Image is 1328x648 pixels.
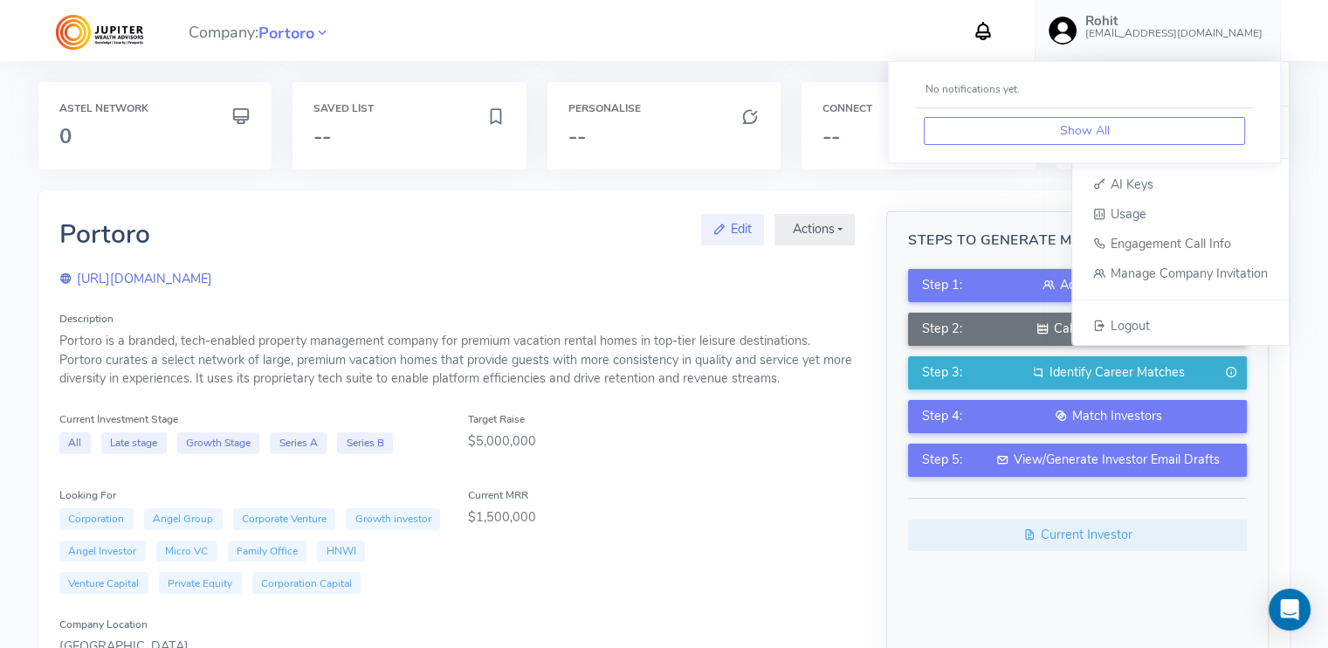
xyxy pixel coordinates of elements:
span: 0 [59,122,72,150]
label: Target Raise [468,411,525,427]
label: Current MRR [468,487,528,503]
span: Private Equity [159,572,242,594]
span: Growth investor [346,508,440,530]
span: Company: [189,16,330,46]
a: [URL][DOMAIN_NAME] [59,270,212,287]
button: Show All [924,117,1245,145]
label: Description [59,311,114,327]
label: Looking For [59,487,116,503]
h5: Steps to Generate Matches [908,233,1247,249]
label: Current Investment Stage [59,411,178,427]
a: Engagement Call Info [1072,229,1289,259]
span: Step 5: [922,451,962,470]
span: HNWI [317,541,365,562]
a: Edit [701,214,765,245]
span: Corporate Venture [233,508,336,530]
h6: [EMAIL_ADDRESS][DOMAIN_NAME] [1085,28,1263,39]
span: Corporation [59,508,134,530]
span: Portoro [258,22,314,45]
span: Angel Investor [59,541,146,562]
span: Step 2: [922,320,962,339]
button: Step 3:Identify Career Matches [908,356,1247,389]
span: Step 4: [922,407,962,426]
div: $1,500,000 [468,508,856,527]
div: Match Investors [983,407,1234,426]
span: Logout [1111,316,1150,334]
span: Usage [1111,205,1146,223]
h6: Personalise [568,103,760,114]
button: Step 4:Match Investors [908,400,1247,433]
span: Growth Stage [177,432,260,454]
span: Corporation Capital [252,572,361,594]
span: Venture Capital [59,572,148,594]
span: Step 1: [922,276,962,295]
span: Engagement Call Info [1111,235,1231,252]
span: Family Office [228,541,307,562]
button: Actions [774,214,855,245]
div: Add Team Members [983,276,1234,295]
a: Logout [1072,311,1289,341]
h6: Saved List [313,103,505,114]
button: Step 2:Calculate Match Score [908,313,1247,346]
span: Micro VC [156,541,217,562]
i: Generate only when Match Score is completed [1225,363,1237,383]
div: $5,000,000 [468,432,856,452]
span: AI Keys [1111,175,1153,192]
button: Step 1:Add Team Members [908,269,1247,302]
div: Portoro is a branded, tech-enabled property management company for premium vacation rental homes ... [59,332,855,389]
h3: -- [822,125,1014,148]
span: Late stage [101,432,167,454]
span: All [59,432,91,454]
span: Step 3: [922,363,962,383]
a: Manage Company Invitation [1072,259,1289,288]
p: No notifications yet. [925,81,1254,97]
span: Manage Company Invitation [1111,265,1268,282]
div: Calculate Match Score [983,320,1234,339]
span: -- [313,122,331,150]
div: Open Intercom Messenger [1269,589,1311,631]
span: Angel Group [144,508,223,530]
a: Usage [1072,199,1289,229]
h6: Astel Network [59,103,251,114]
span: Series A [270,432,327,454]
label: Company Location [59,617,148,632]
a: Current Investor [908,520,1247,551]
img: user-image [1049,17,1077,45]
h5: Rohit [1085,14,1263,29]
a: AI Keys [1072,169,1289,199]
h6: Connect [822,103,1014,114]
div: View/Generate Investor Email Drafts [983,451,1234,470]
a: Portoro [258,22,314,43]
span: Identify Career Matches [1049,363,1185,381]
span: Series B [337,432,393,454]
h2: Portoro [59,220,150,249]
button: Step 5:View/Generate Investor Email Drafts [908,444,1247,477]
h3: -- [568,125,760,148]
